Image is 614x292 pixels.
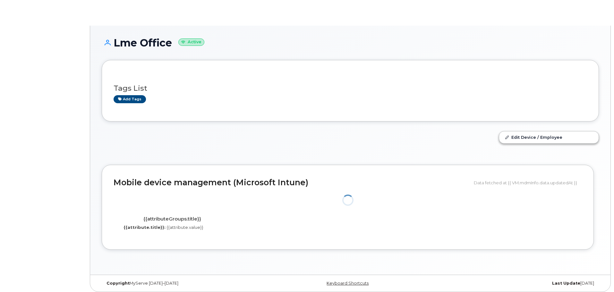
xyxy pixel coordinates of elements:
[327,281,369,286] a: Keyboard Shortcuts
[433,281,599,286] div: [DATE]
[102,281,268,286] div: MyServe [DATE]–[DATE]
[114,178,469,187] h2: Mobile device management (Microsoft Intune)
[102,37,599,48] h1: Lme Office
[552,281,580,286] strong: Last Update
[107,281,130,286] strong: Copyright
[499,131,599,143] a: Edit Device / Employee
[178,38,204,46] small: Active
[474,177,582,189] div: Data fetched at {{ VM.mdmInfo.data.updatedAt }}
[118,216,226,222] h4: {{attributeGroups.title}}
[124,224,166,230] label: {{attribute.title}}:
[114,84,587,92] h3: Tags List
[114,95,146,103] a: Add tags
[166,225,203,230] span: {{attribute.value}}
